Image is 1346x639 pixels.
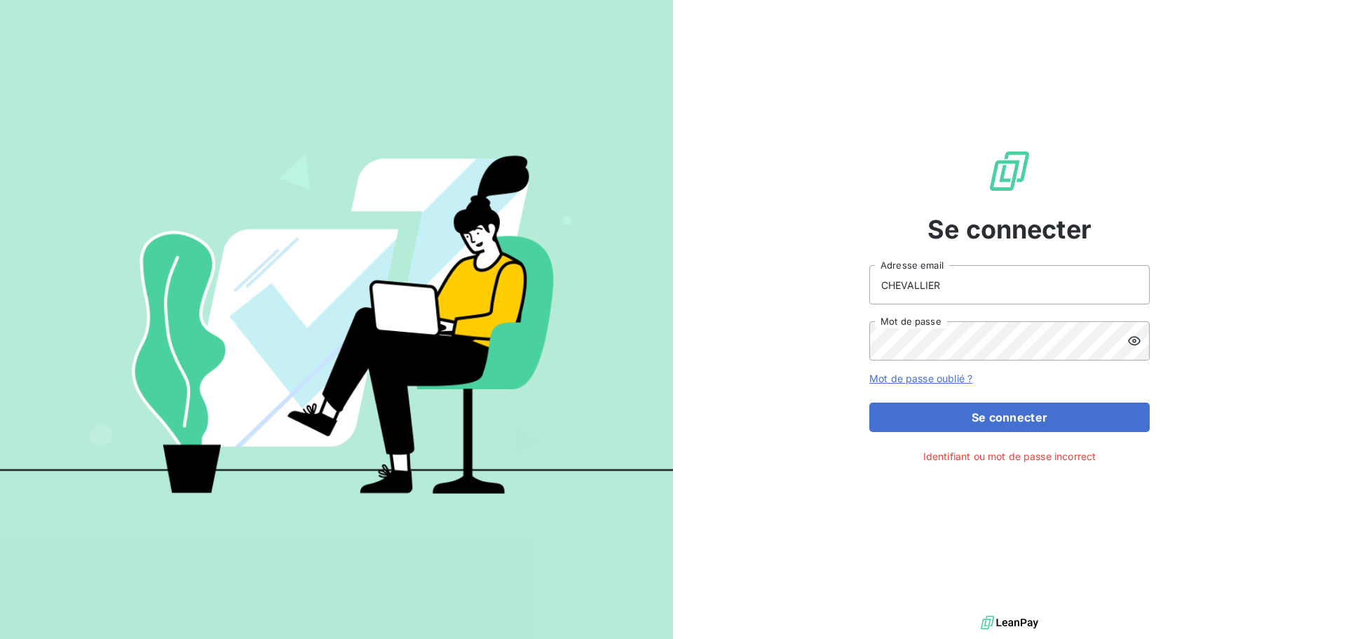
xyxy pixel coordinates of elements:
button: Se connecter [869,403,1150,432]
img: Logo LeanPay [987,149,1032,194]
a: Mot de passe oublié ? [869,372,972,384]
input: placeholder [869,265,1150,304]
span: Identifiant ou mot de passe incorrect [923,449,1096,464]
img: logo [981,612,1038,633]
span: Se connecter [927,210,1092,248]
